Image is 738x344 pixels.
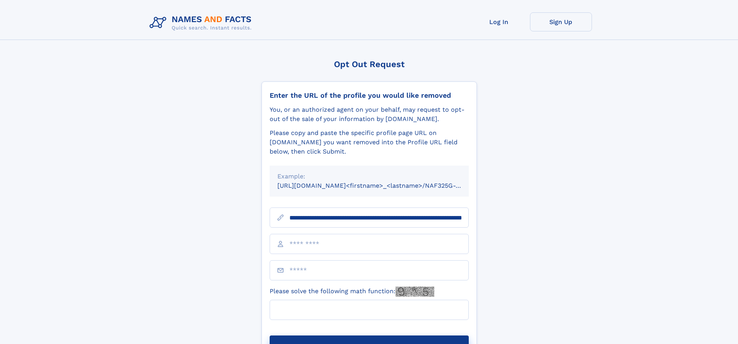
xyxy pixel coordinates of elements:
[468,12,530,31] a: Log In
[261,59,477,69] div: Opt Out Request
[530,12,592,31] a: Sign Up
[270,91,469,100] div: Enter the URL of the profile you would like removed
[270,287,434,297] label: Please solve the following math function:
[277,182,483,189] small: [URL][DOMAIN_NAME]<firstname>_<lastname>/NAF325G-xxxxxxxx
[270,105,469,124] div: You, or an authorized agent on your behalf, may request to opt-out of the sale of your informatio...
[277,172,461,181] div: Example:
[270,128,469,156] div: Please copy and paste the specific profile page URL on [DOMAIN_NAME] you want removed into the Pr...
[146,12,258,33] img: Logo Names and Facts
